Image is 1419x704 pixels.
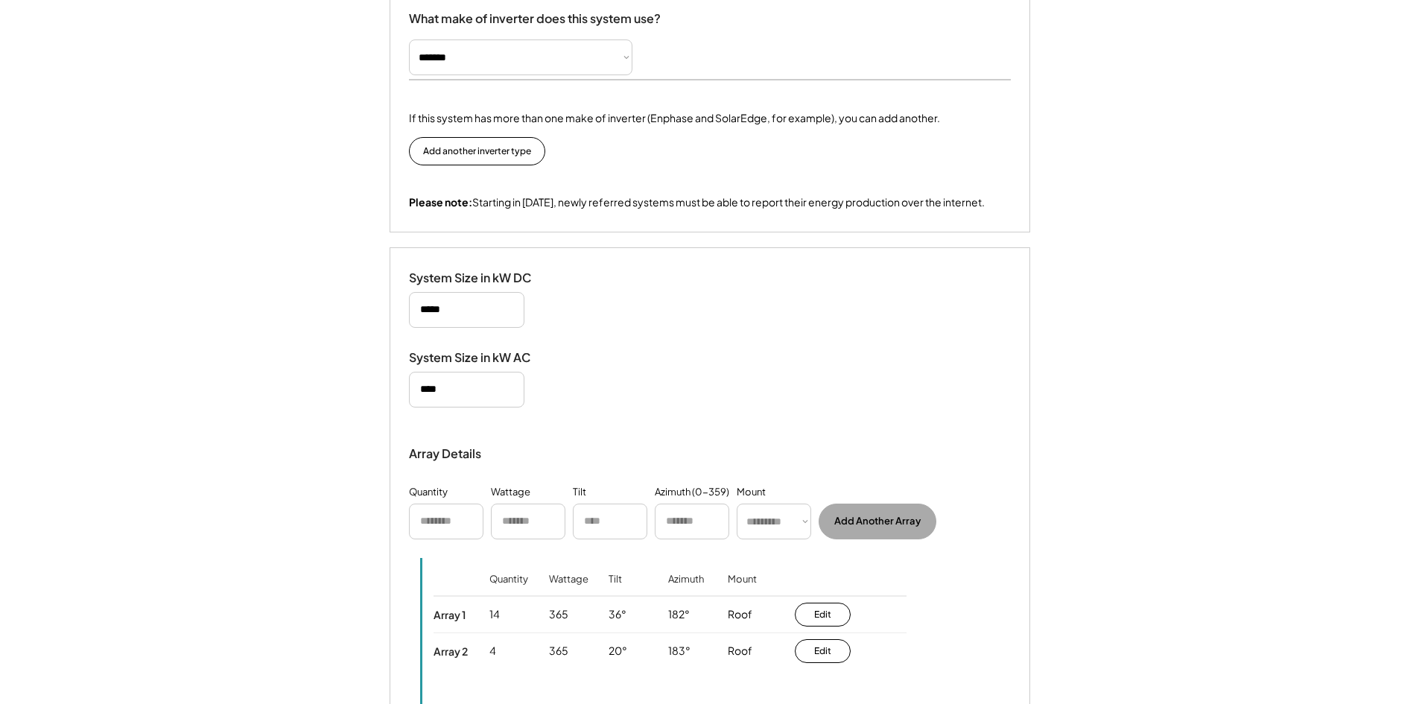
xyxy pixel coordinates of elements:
[409,485,448,500] div: Quantity
[737,485,766,500] div: Mount
[668,607,690,622] div: 182°
[409,350,558,366] div: System Size in kW AC
[489,644,496,659] div: 4
[409,270,558,286] div: System Size in kW DC
[549,573,588,606] div: Wattage
[728,644,752,659] div: Roof
[609,607,626,622] div: 36°
[795,603,851,627] button: Edit
[434,608,466,621] div: Array 1
[489,573,528,606] div: Quantity
[655,485,729,500] div: Azimuth (0-359)
[409,445,483,463] div: Array Details
[491,485,530,500] div: Wattage
[549,644,568,659] div: 365
[728,607,752,622] div: Roof
[409,195,985,210] div: Starting in [DATE], newly referred systems must be able to report their energy production over th...
[549,607,568,622] div: 365
[573,485,586,500] div: Tilt
[819,504,936,539] button: Add Another Array
[609,573,622,606] div: Tilt
[609,644,627,659] div: 20°
[409,195,472,209] strong: Please note:
[409,137,545,165] button: Add another inverter type
[668,573,704,606] div: Azimuth
[728,573,757,606] div: Mount
[668,644,691,659] div: 183°
[434,644,468,658] div: Array 2
[795,639,851,663] button: Edit
[409,110,940,126] div: If this system has more than one make of inverter (Enphase and SolarEdge, for example), you can a...
[489,607,500,622] div: 14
